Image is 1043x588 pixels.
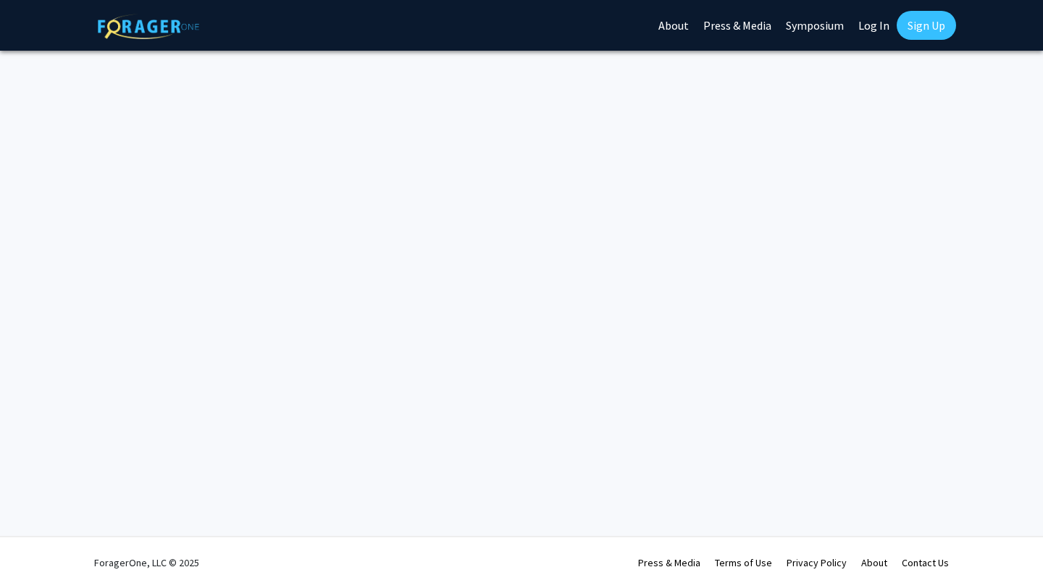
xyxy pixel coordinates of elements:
a: Contact Us [902,556,949,569]
a: Press & Media [638,556,700,569]
div: ForagerOne, LLC © 2025 [94,537,199,588]
img: ForagerOne Logo [98,14,199,39]
a: About [861,556,887,569]
a: Sign Up [897,11,956,40]
a: Terms of Use [715,556,772,569]
a: Privacy Policy [787,556,847,569]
